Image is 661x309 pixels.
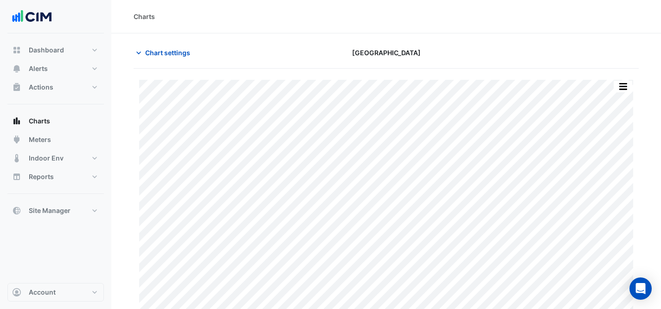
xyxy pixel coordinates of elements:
[134,12,155,21] div: Charts
[12,116,21,126] app-icon: Charts
[29,83,53,92] span: Actions
[7,59,104,78] button: Alerts
[7,149,104,167] button: Indoor Env
[12,45,21,55] app-icon: Dashboard
[7,201,104,220] button: Site Manager
[7,283,104,302] button: Account
[629,277,652,300] div: Open Intercom Messenger
[29,45,64,55] span: Dashboard
[29,154,64,163] span: Indoor Env
[145,48,190,58] span: Chart settings
[12,206,21,215] app-icon: Site Manager
[29,206,71,215] span: Site Manager
[12,135,21,144] app-icon: Meters
[7,167,104,186] button: Reports
[29,135,51,144] span: Meters
[29,64,48,73] span: Alerts
[12,64,21,73] app-icon: Alerts
[7,41,104,59] button: Dashboard
[29,288,56,297] span: Account
[352,48,421,58] span: [GEOGRAPHIC_DATA]
[12,83,21,92] app-icon: Actions
[29,116,50,126] span: Charts
[11,7,53,26] img: Company Logo
[7,112,104,130] button: Charts
[7,130,104,149] button: Meters
[614,81,632,92] button: More Options
[12,154,21,163] app-icon: Indoor Env
[134,45,196,61] button: Chart settings
[12,172,21,181] app-icon: Reports
[7,78,104,97] button: Actions
[29,172,54,181] span: Reports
